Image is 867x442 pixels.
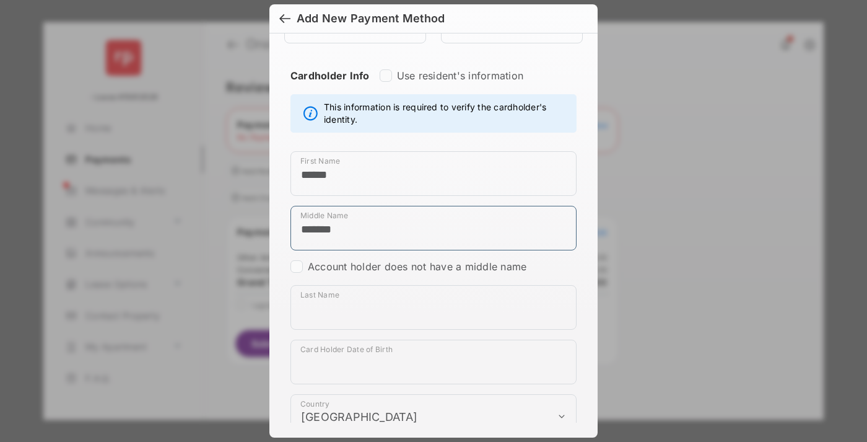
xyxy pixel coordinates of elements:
label: Use resident's information [397,69,523,82]
span: This information is required to verify the cardholder's identity. [324,101,570,126]
div: Add New Payment Method [297,12,445,25]
label: Account holder does not have a middle name [308,260,526,273]
div: payment_method_screening[postal_addresses][country] [290,394,577,439]
strong: Cardholder Info [290,69,370,104]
